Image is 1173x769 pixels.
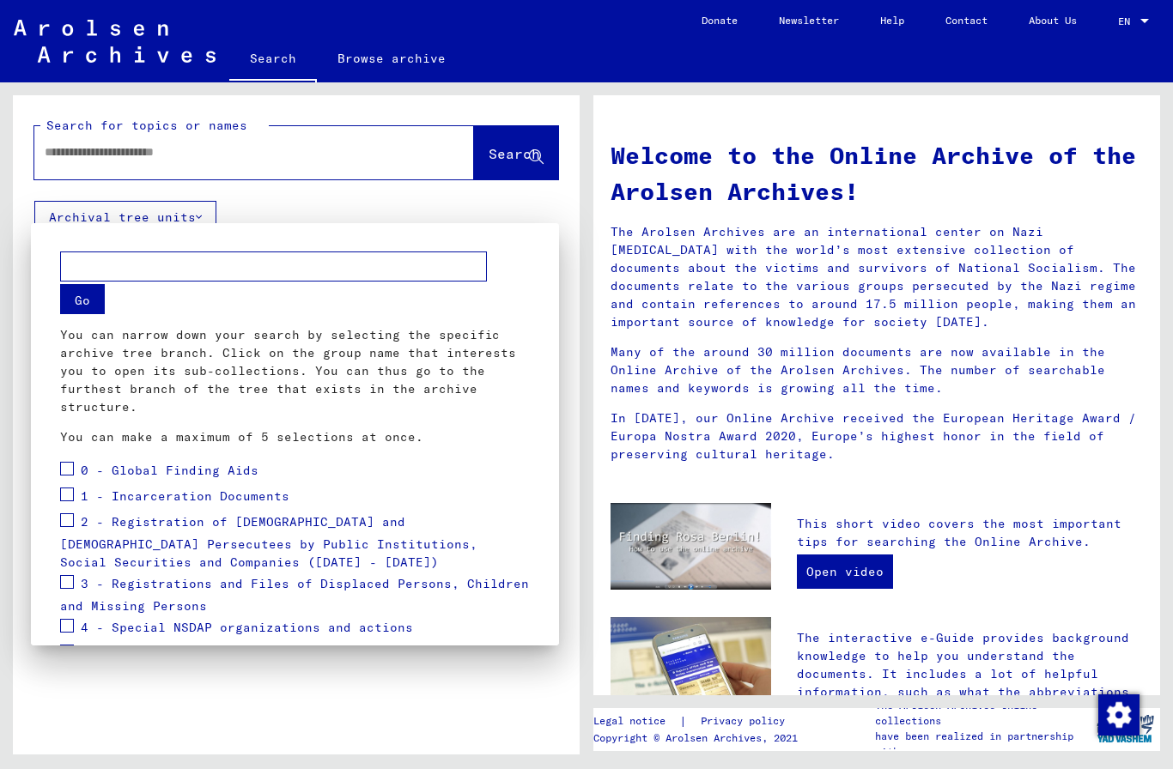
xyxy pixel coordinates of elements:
[60,576,529,615] span: 3 - Registrations and Files of Displaced Persons, Children and Missing Persons
[81,488,289,504] span: 1 - Incarceration Documents
[60,645,513,684] span: 5 - [MEDICAL_DATA], identification of [PERSON_NAME] dead and Nazi trials
[1097,693,1139,735] div: Change consent
[1098,694,1140,736] img: Change consent
[81,620,413,635] span: 4 - Special NSDAP organizations and actions
[60,284,105,314] button: Go
[60,514,477,571] span: 2 - Registration of [DEMOGRAPHIC_DATA] and [DEMOGRAPHIC_DATA] Persecutees by Public Institutions,...
[81,463,258,478] span: 0 - Global Finding Aids
[60,428,530,446] p: You can make a maximum of 5 selections at once.
[60,326,530,416] p: You can narrow down your search by selecting the specific archive tree branch. Click on the group...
